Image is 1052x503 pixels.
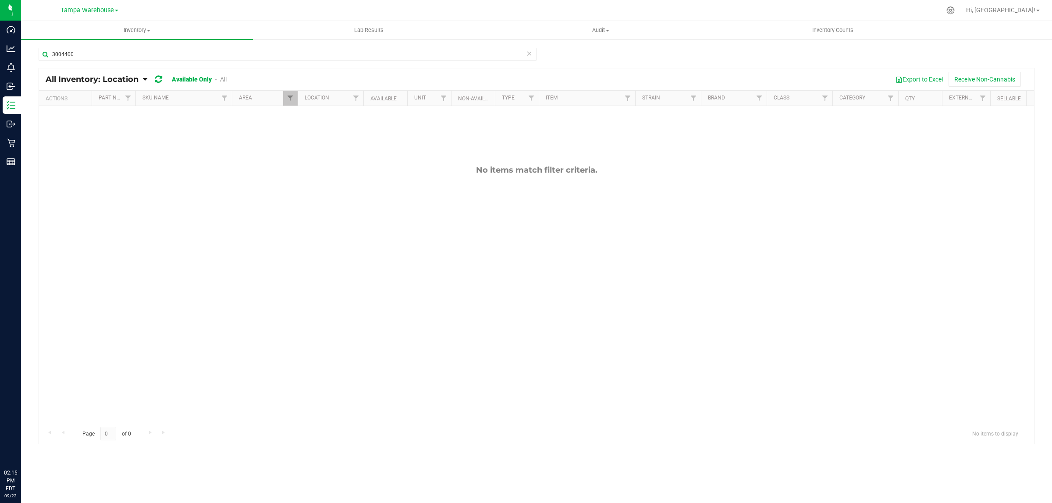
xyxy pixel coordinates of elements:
span: Inventory [21,26,253,34]
a: Sellable [997,96,1021,102]
a: Unit [414,95,426,101]
inline-svg: Retail [7,138,15,147]
a: Non-Available [458,96,497,102]
a: Filter [884,91,898,106]
a: Brand [708,95,725,101]
a: Filter [217,91,232,106]
a: All [220,76,227,83]
span: No items to display [965,427,1025,440]
a: Filter [752,91,767,106]
inline-svg: Analytics [7,44,15,53]
a: Area [239,95,252,101]
a: Filter [437,91,451,106]
p: 09/22 [4,492,17,499]
a: Available [370,96,397,102]
p: 02:15 PM EDT [4,469,17,492]
span: Tampa Warehouse [60,7,114,14]
a: Lab Results [253,21,485,39]
a: Qty [905,96,915,102]
span: Page of 0 [75,427,138,440]
a: Location [305,95,329,101]
a: Filter [686,91,701,106]
inline-svg: Monitoring [7,63,15,72]
a: Available Only [172,76,212,83]
a: Type [502,95,515,101]
a: Audit [485,21,717,39]
inline-svg: Outbound [7,120,15,128]
span: Inventory Counts [800,26,865,34]
a: Inventory [21,21,253,39]
span: Audit [485,26,716,34]
iframe: Resource center [9,433,35,459]
a: All Inventory: Location [46,74,143,84]
a: Category [839,95,865,101]
a: Filter [524,91,539,106]
a: SKU Name [142,95,169,101]
a: Part Number [99,95,134,101]
div: Manage settings [945,6,956,14]
div: Actions [46,96,88,102]
inline-svg: Inventory [7,101,15,110]
inline-svg: Reports [7,157,15,166]
a: Item [546,95,558,101]
button: Receive Non-Cannabis [949,72,1021,87]
inline-svg: Dashboard [7,25,15,34]
button: Export to Excel [890,72,949,87]
a: Strain [642,95,660,101]
inline-svg: Inbound [7,82,15,91]
a: Inventory Counts [717,21,949,39]
a: Filter [621,91,635,106]
span: Lab Results [342,26,395,34]
a: Filter [121,91,135,106]
a: External/Internal [949,95,1002,101]
span: Clear [526,48,532,59]
span: Hi, [GEOGRAPHIC_DATA]! [966,7,1035,14]
input: Search Item Name, Retail Display Name, SKU, Part Number... [39,48,537,61]
a: Class [774,95,789,101]
a: Filter [976,91,990,106]
a: Filter [283,91,298,106]
span: All Inventory: Location [46,74,139,84]
div: No items match filter criteria. [39,165,1034,175]
a: Filter [818,91,832,106]
a: Filter [349,91,363,106]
